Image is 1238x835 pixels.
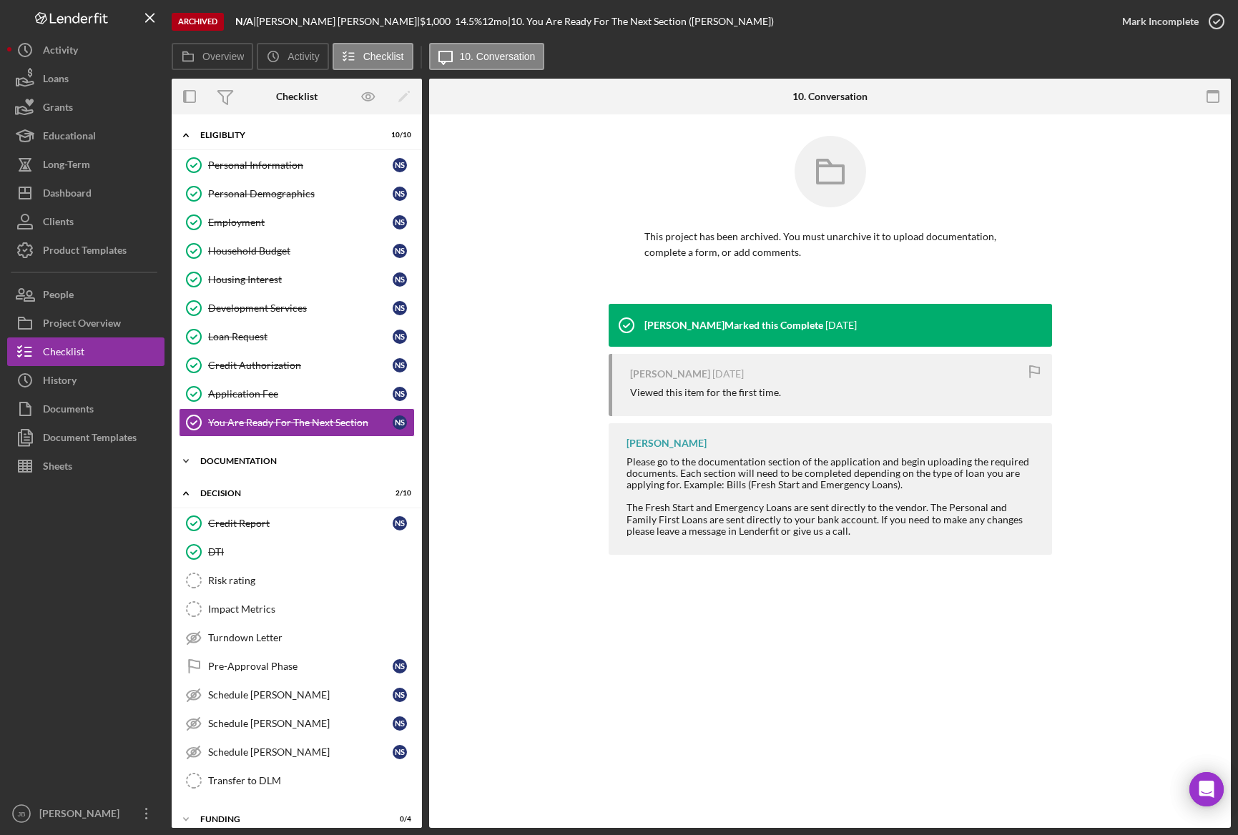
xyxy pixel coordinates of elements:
div: Checklist [43,337,84,370]
div: Funding [200,815,375,824]
a: Credit AuthorizationNS [179,351,415,380]
button: Mark Incomplete [1108,7,1231,36]
a: Impact Metrics [179,595,415,623]
div: $1,000 [420,16,455,27]
div: [PERSON_NAME] [36,799,129,831]
div: N S [393,187,407,201]
button: Loans [7,64,164,93]
button: Overview [172,43,253,70]
a: Development ServicesNS [179,294,415,322]
div: Housing Interest [208,274,393,285]
div: [PERSON_NAME] [627,438,707,449]
div: N S [393,516,407,530]
a: Schedule [PERSON_NAME]NS [179,709,415,738]
a: Transfer to DLM [179,766,415,795]
a: Credit ReportNS [179,509,415,538]
div: Mark Incomplete [1122,7,1199,36]
div: Documents [43,395,94,427]
button: People [7,280,164,309]
label: 10. Conversation [460,51,536,62]
a: Product Templates [7,236,164,265]
div: N S [393,330,407,344]
div: Documentation [200,457,404,465]
div: [PERSON_NAME] Marked this Complete [644,320,823,331]
div: 10 / 10 [385,131,411,139]
button: Clients [7,207,164,236]
button: History [7,366,164,395]
div: N S [393,716,407,731]
a: Turndown Letter [179,623,415,652]
div: 12 mo [482,16,508,27]
div: Eligiblity [200,131,375,139]
div: Schedule [PERSON_NAME] [208,689,393,701]
div: Loans [43,64,69,97]
a: Pre-Approval PhaseNS [179,652,415,681]
div: Credit Report [208,518,393,529]
div: 14.5 % [455,16,482,27]
div: Dashboard [43,179,92,211]
div: Development Services [208,302,393,314]
div: Transfer to DLM [208,775,414,786]
div: Product Templates [43,236,127,268]
b: N/A [235,15,253,27]
div: Household Budget [208,245,393,257]
div: DTI [208,546,414,558]
button: Activity [7,36,164,64]
a: Personal InformationNS [179,151,415,179]
button: Document Templates [7,423,164,452]
button: Educational [7,122,164,150]
div: | [235,16,256,27]
div: Application Fee [208,388,393,400]
a: Personal DemographicsNS [179,179,415,208]
time: 2025-09-02 16:16 [712,368,744,380]
div: Document Templates [43,423,137,455]
button: 10. Conversation [429,43,545,70]
div: [PERSON_NAME] [630,368,710,380]
a: DTI [179,538,415,566]
a: Grants [7,93,164,122]
button: Long-Term [7,150,164,179]
div: Sheets [43,452,72,484]
div: N S [393,301,407,315]
div: Archived [172,13,224,31]
div: Personal Demographics [208,188,393,199]
button: Checklist [333,43,413,70]
a: Project Overview [7,309,164,337]
div: Credit Authorization [208,360,393,371]
div: N S [393,659,407,673]
a: Household BudgetNS [179,237,415,265]
div: N S [393,415,407,430]
time: 2025-09-02 21:23 [825,320,857,331]
div: N S [393,272,407,287]
a: Schedule [PERSON_NAME]NS [179,738,415,766]
a: Checklist [7,337,164,366]
div: 0 / 4 [385,815,411,824]
div: | 10. You Are Ready For The Next Section ([PERSON_NAME]) [508,16,774,27]
div: Grants [43,93,73,125]
div: N S [393,358,407,372]
div: Employment [208,217,393,228]
div: History [43,366,77,398]
div: [PERSON_NAME] [PERSON_NAME] | [256,16,420,27]
div: People [43,280,74,312]
a: Housing InterestNS [179,265,415,294]
button: JB[PERSON_NAME] [7,799,164,828]
button: Activity [257,43,328,70]
div: N S [393,387,407,401]
a: Schedule [PERSON_NAME]NS [179,681,415,709]
div: 10. Conversation [792,91,868,102]
div: Please go to the documentation section of the application and begin uploading the required docume... [627,456,1038,490]
text: JB [17,810,25,818]
button: Dashboard [7,179,164,207]
div: Schedule [PERSON_NAME] [208,718,393,729]
div: Checklist [276,91,318,102]
div: N S [393,215,407,229]
div: You Are Ready For The Next Section [208,417,393,428]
